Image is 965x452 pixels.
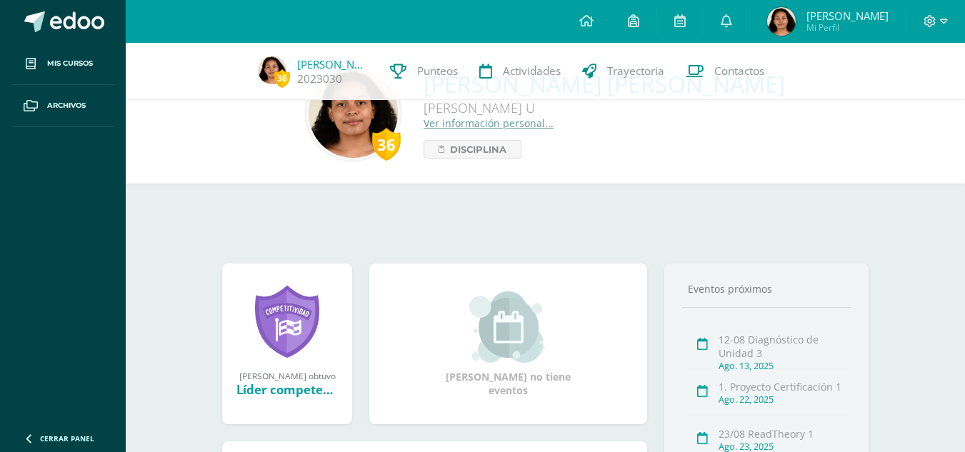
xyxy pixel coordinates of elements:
div: 1. Proyecto Certificación 1 [719,380,846,393]
span: Contactos [714,64,764,79]
div: [PERSON_NAME] obtuvo [236,370,338,381]
img: cb4148081ef252bd29a6a4424fd4a5bd.png [767,7,796,36]
span: Mi Perfil [806,21,889,34]
a: Archivos [11,85,114,127]
a: Actividades [469,43,571,100]
a: Disciplina [424,140,521,159]
img: 9c204623f25560a196d8bfa81e3885f3.png [309,69,398,158]
span: 36 [274,69,290,87]
a: 2023030 [297,71,342,86]
a: Mis cursos [11,43,114,85]
span: Mis cursos [47,58,93,69]
div: 23/08 ReadTheory 1 [719,427,846,441]
img: cb4148081ef252bd29a6a4424fd4a5bd.png [258,56,286,84]
span: [PERSON_NAME] [806,9,889,23]
div: Eventos próximos [682,282,851,296]
div: Ago. 22, 2025 [719,393,846,406]
div: 12-08 Diagnóstico de Unidad 3 [719,333,846,360]
span: Disciplina [450,141,506,158]
img: event_small.png [469,291,547,363]
div: Ago. 13, 2025 [719,360,846,372]
span: Archivos [47,100,86,111]
a: Trayectoria [571,43,675,100]
div: [PERSON_NAME] no tiene eventos [437,291,580,397]
span: Punteos [417,64,458,79]
a: Ver información personal... [424,116,554,130]
a: [PERSON_NAME] [297,57,369,71]
a: Punteos [379,43,469,100]
span: Cerrar panel [40,433,94,443]
div: [PERSON_NAME] U [424,99,785,116]
div: Líder competente [236,381,338,398]
a: Contactos [675,43,775,100]
div: 36 [372,128,401,161]
span: Actividades [503,64,561,79]
span: Trayectoria [607,64,664,79]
